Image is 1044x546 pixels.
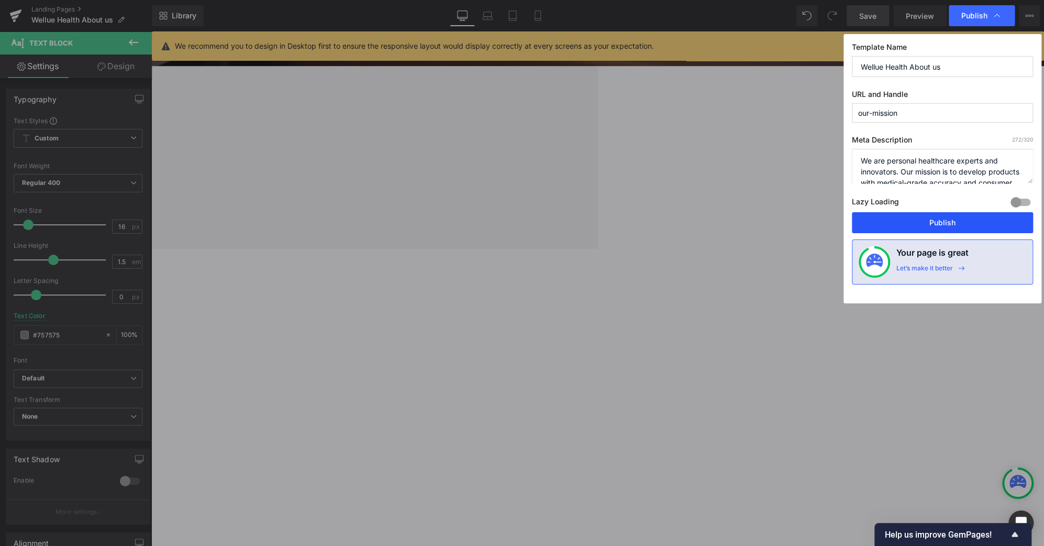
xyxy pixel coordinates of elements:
span: Help us improve GemPages! [885,530,1008,540]
label: Meta Description [852,135,1033,149]
label: URL and Handle [852,90,1033,103]
textarea: We are personal healthcare experts and innovators. Our mission is to develop products with medica... [852,149,1033,184]
label: Template Name [852,42,1033,56]
label: Lazy Loading [852,195,899,212]
div: Let’s make it better [896,264,953,278]
h4: Your page is great [896,246,969,264]
button: Publish [852,212,1033,233]
span: /320 [1012,136,1033,143]
div: Open Intercom Messenger [1008,510,1034,536]
span: Publish [961,11,987,20]
button: Show survey - Help us improve GemPages! [885,528,1021,541]
span: 272 [1012,136,1021,143]
img: onboarding-status.svg [866,254,883,270]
